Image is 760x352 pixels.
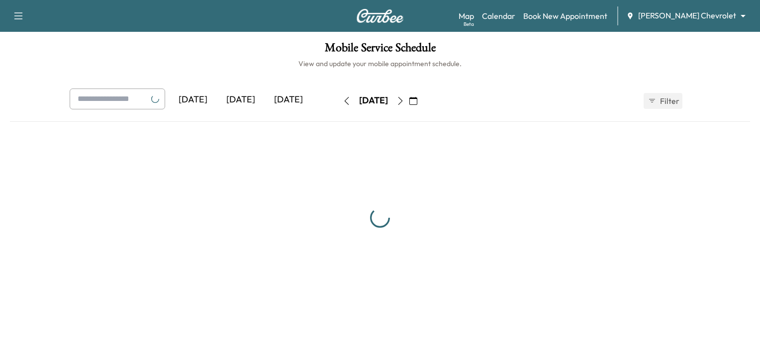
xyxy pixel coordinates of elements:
[459,10,474,22] a: MapBeta
[660,95,678,107] span: Filter
[638,10,736,21] span: [PERSON_NAME] Chevrolet
[359,94,388,107] div: [DATE]
[356,9,404,23] img: Curbee Logo
[464,20,474,28] div: Beta
[217,88,265,111] div: [DATE]
[10,42,750,59] h1: Mobile Service Schedule
[169,88,217,111] div: [DATE]
[523,10,607,22] a: Book New Appointment
[644,93,682,109] button: Filter
[482,10,515,22] a: Calendar
[10,59,750,69] h6: View and update your mobile appointment schedule.
[265,88,312,111] div: [DATE]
